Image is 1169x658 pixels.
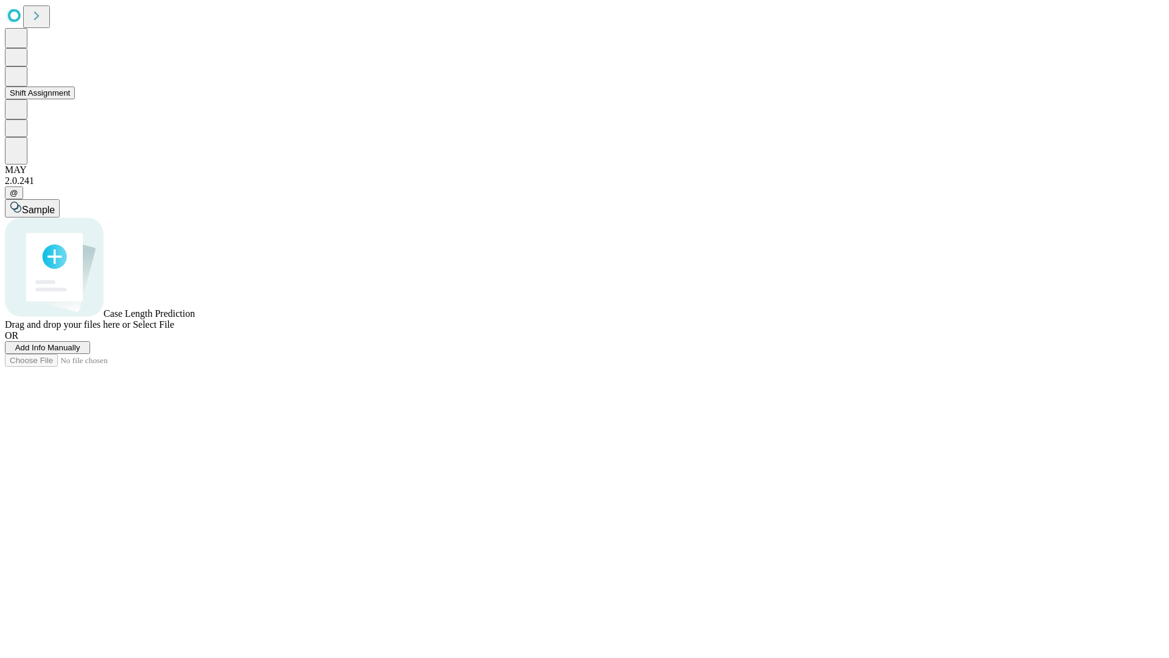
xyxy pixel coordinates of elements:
[5,319,130,330] span: Drag and drop your files here or
[5,330,18,341] span: OR
[5,87,75,99] button: Shift Assignment
[22,205,55,215] span: Sample
[5,186,23,199] button: @
[5,175,1164,186] div: 2.0.241
[104,308,195,319] span: Case Length Prediction
[10,188,18,197] span: @
[133,319,174,330] span: Select File
[5,199,60,218] button: Sample
[5,341,90,354] button: Add Info Manually
[15,343,80,352] span: Add Info Manually
[5,164,1164,175] div: MAY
